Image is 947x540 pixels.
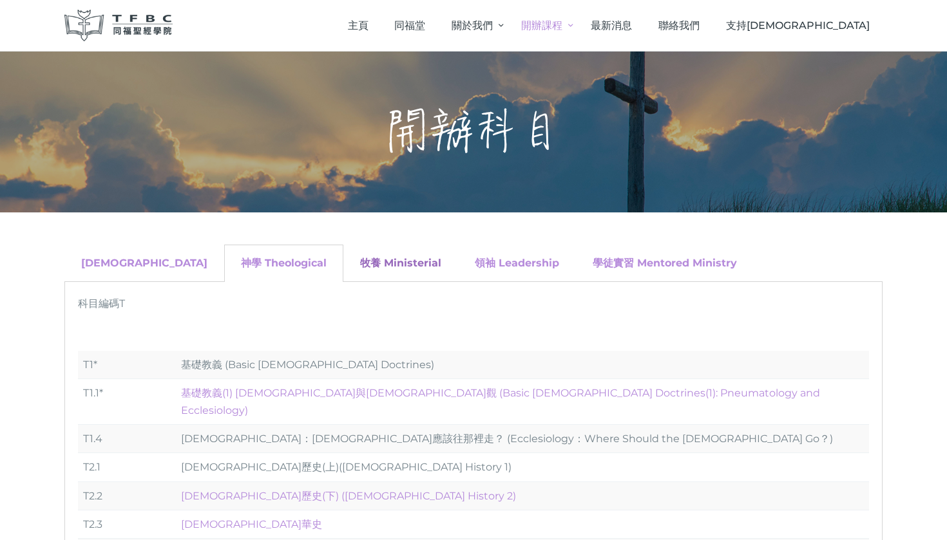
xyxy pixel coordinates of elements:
td: T1.1* [78,378,176,424]
a: 支持[DEMOGRAPHIC_DATA] [713,6,883,44]
a: 同福堂 [381,6,439,44]
a: 神學 Theological [241,257,327,269]
a: 領袖 Leadership [475,257,559,269]
a: [DEMOGRAPHIC_DATA] [81,257,207,269]
a: 基礎教義(1) [DEMOGRAPHIC_DATA]與[DEMOGRAPHIC_DATA]觀 (Basic [DEMOGRAPHIC_DATA] Doctrines(1): Pneumatolo... [181,387,820,416]
td: T2.2 [78,481,176,510]
h1: 開辦科目 [385,103,562,161]
td: T2.3 [78,510,176,538]
span: 開辦課程 [521,19,562,32]
span: T [119,297,125,310]
td: T1.4 [78,425,176,453]
span: 支持[DEMOGRAPHIC_DATA] [726,19,870,32]
span: 最新消息 [591,19,632,32]
a: 學徒實習 Mentored Ministry [593,257,737,269]
a: [DEMOGRAPHIC_DATA]歷史(下) ([DEMOGRAPHIC_DATA] History 2) [181,490,516,502]
a: 關於我們 [438,6,508,44]
img: 同福聖經學院 TFBC [64,10,173,41]
td: 基礎教義 (Basic [DEMOGRAPHIC_DATA] Doctrines) [176,351,869,379]
a: 最新消息 [578,6,646,44]
a: [DEMOGRAPHIC_DATA]華史 [181,518,322,530]
a: 聯絡我們 [646,6,713,44]
span: 同福堂 [394,19,425,32]
span: 關於我們 [452,19,493,32]
a: 牧養 Ministerial [360,257,441,269]
span: 主頁 [348,19,368,32]
a: 主頁 [334,6,381,44]
span: 聯絡我們 [658,19,700,32]
td: [DEMOGRAPHIC_DATA]：[DEMOGRAPHIC_DATA]應該往那裡走？ (Ecclesiology：Where Should the [DEMOGRAPHIC_DATA] Go？) [176,425,869,453]
td: [DEMOGRAPHIC_DATA]歷史(上)([DEMOGRAPHIC_DATA] History 1) [176,453,869,481]
td: T2.1 [78,453,176,481]
span: 科目編碼 [78,297,119,310]
a: 開辦課程 [508,6,578,44]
